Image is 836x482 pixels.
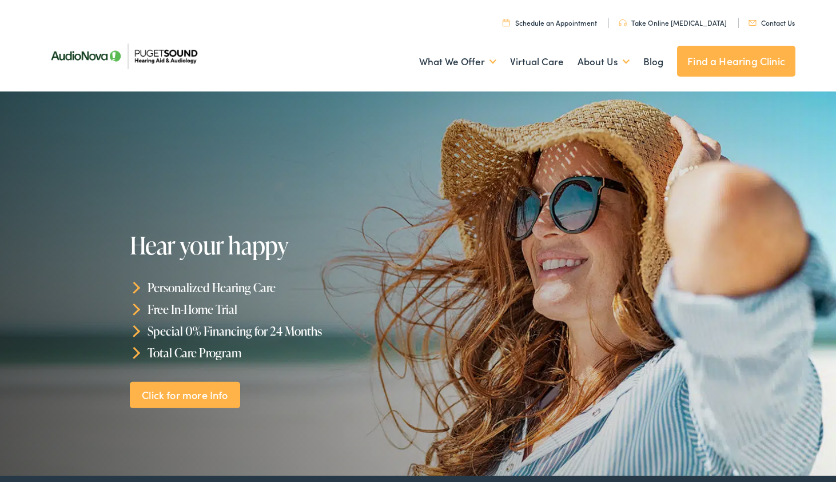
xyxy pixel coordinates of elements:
[643,41,663,83] a: Blog
[130,320,423,342] li: Special 0% Financing for 24 Months
[677,46,795,77] a: Find a Hearing Clinic
[130,232,423,258] h1: Hear your happy
[749,18,795,27] a: Contact Us
[510,41,564,83] a: Virtual Care
[749,20,757,26] img: utility icon
[130,277,423,298] li: Personalized Hearing Care
[503,19,509,26] img: utility icon
[130,298,423,320] li: Free In-Home Trial
[619,19,627,26] img: utility icon
[619,18,727,27] a: Take Online [MEDICAL_DATA]
[503,18,597,27] a: Schedule an Appointment
[578,41,630,83] a: About Us
[130,341,423,363] li: Total Care Program
[130,381,241,408] a: Click for more Info
[419,41,496,83] a: What We Offer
